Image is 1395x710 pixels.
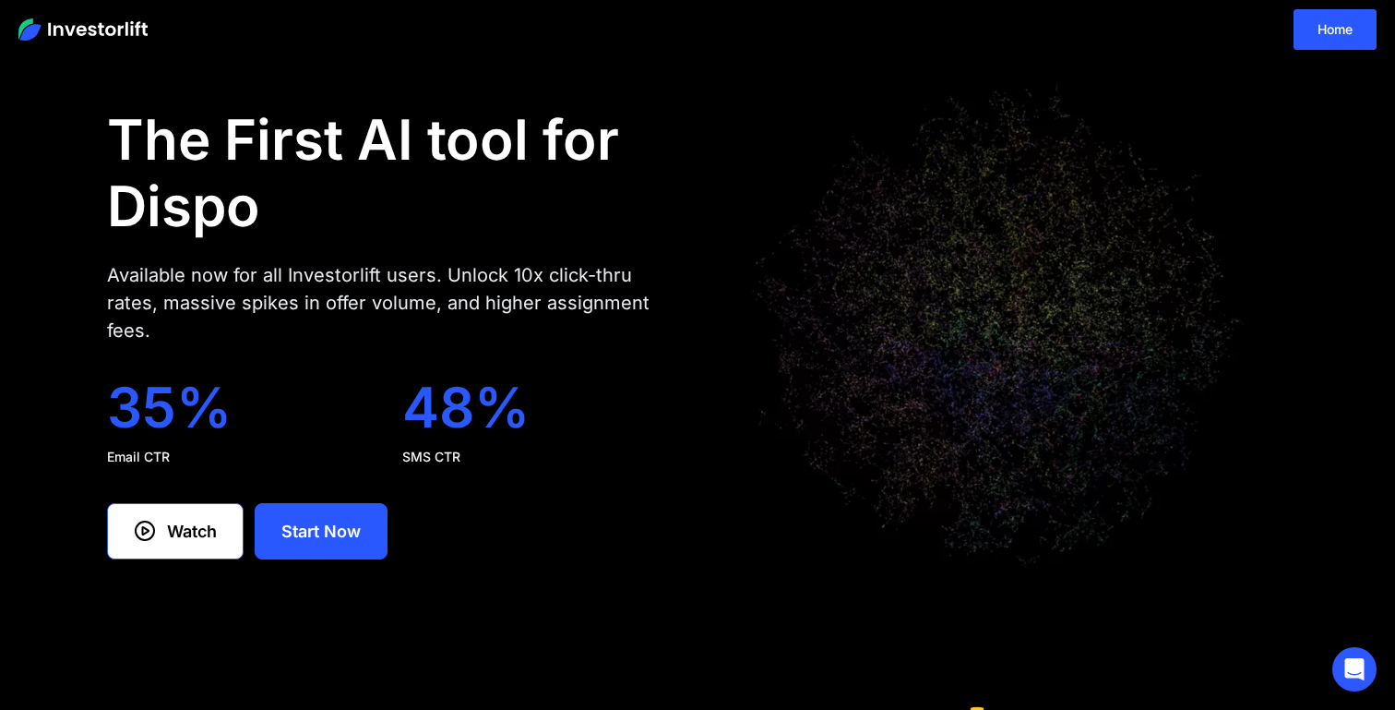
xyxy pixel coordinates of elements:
[1332,647,1377,692] div: Open Intercom Messenger
[107,106,668,239] h1: The First AI tool for Dispo
[1294,9,1377,50] a: Home
[107,374,373,440] div: 35%
[281,519,361,544] div: Start Now
[107,448,373,466] div: Email CTR
[402,448,668,466] div: SMS CTR
[107,261,668,344] div: Available now for all Investorlift users. Unlock 10x click-thru rates, massive spikes in offer vo...
[402,374,668,440] div: 48%
[255,503,387,560] a: Start Now
[167,519,217,544] div: Watch
[107,503,244,560] a: Watch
